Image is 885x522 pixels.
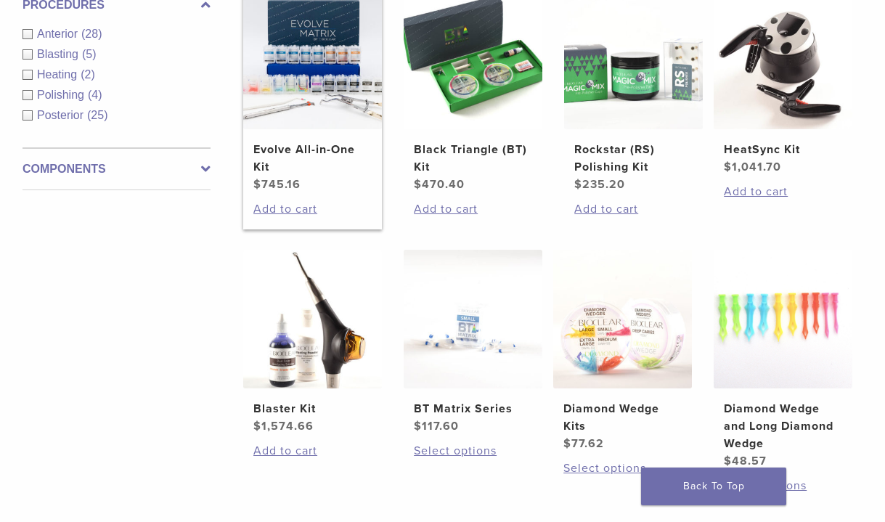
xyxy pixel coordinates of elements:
h2: HeatSync Kit [724,141,841,158]
label: Components [23,160,211,178]
span: $ [414,177,422,192]
span: $ [253,177,261,192]
bdi: 117.60 [414,419,459,433]
h2: BT Matrix Series [414,400,531,417]
span: Anterior [37,28,81,40]
span: Blasting [37,48,82,60]
span: $ [574,177,582,192]
img: Diamond Wedge Kits [553,250,692,388]
span: (2) [81,68,95,81]
h2: Blaster Kit [253,400,371,417]
img: Blaster Kit [243,250,382,388]
span: Posterior [37,109,87,121]
a: Add to cart: “HeatSync Kit” [724,183,841,200]
a: Add to cart: “Rockstar (RS) Polishing Kit” [574,200,692,218]
bdi: 235.20 [574,177,625,192]
a: Blaster KitBlaster Kit $1,574.66 [243,250,382,435]
a: Select options for “BT Matrix Series” [414,442,531,460]
bdi: 1,574.66 [253,419,314,433]
bdi: 1,041.70 [724,160,781,174]
a: Diamond Wedge KitsDiamond Wedge Kits $77.62 [553,250,692,452]
h2: Rockstar (RS) Polishing Kit [574,141,692,176]
h2: Diamond Wedge and Long Diamond Wedge [724,400,841,452]
bdi: 745.16 [253,177,301,192]
img: Diamond Wedge and Long Diamond Wedge [714,250,852,388]
bdi: 48.57 [724,454,767,468]
img: BT Matrix Series [404,250,542,388]
a: Back To Top [641,468,786,505]
bdi: 77.62 [563,436,604,451]
span: $ [563,436,571,451]
span: $ [253,419,261,433]
span: (4) [88,89,102,101]
h2: Diamond Wedge Kits [563,400,681,435]
bdi: 470.40 [414,177,465,192]
a: Diamond Wedge and Long Diamond WedgeDiamond Wedge and Long Diamond Wedge $48.57 [714,250,852,470]
h2: Black Triangle (BT) Kit [414,141,531,176]
a: Add to cart: “Evolve All-in-One Kit” [253,200,371,218]
span: Polishing [37,89,88,101]
span: $ [724,454,732,468]
a: Add to cart: “Blaster Kit” [253,442,371,460]
span: (5) [82,48,97,60]
span: (28) [81,28,102,40]
span: (25) [87,109,107,121]
h2: Evolve All-in-One Kit [253,141,371,176]
a: BT Matrix SeriesBT Matrix Series $117.60 [404,250,542,435]
a: Select options for “Diamond Wedge Kits” [563,460,681,477]
span: Heating [37,68,81,81]
span: $ [414,419,422,433]
a: Add to cart: “Black Triangle (BT) Kit” [414,200,531,218]
span: $ [724,160,732,174]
